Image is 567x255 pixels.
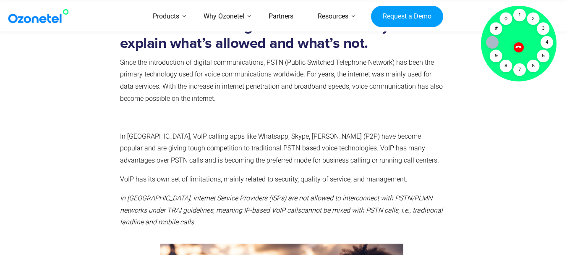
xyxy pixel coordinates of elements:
div: 3 [537,23,550,35]
a: Request a Demo [371,5,443,27]
a: Why Ozonetel [191,2,256,32]
div: 7 [513,63,526,76]
div: 8 [500,60,512,72]
a: Products [141,2,191,32]
div: 5 [537,50,550,63]
div: 1 [513,9,526,21]
div: 6 [527,60,540,72]
p: In [GEOGRAPHIC_DATA], VoIP calling apps like Whatsapp, Skype, [PERSON_NAME] (P2P) have become pop... [120,131,444,167]
a: Partners [256,2,306,32]
div: 4 [541,36,553,49]
p: Since the introduction of digital communications, PSTN (Public Switched Telephone Network) has be... [120,57,444,105]
em: cannot be mixed with PSTN calls, i.e., traditional landline and mobile calls. [120,206,443,226]
em: In [GEOGRAPHIC_DATA], Internet Service Providers (ISPs) are not allowed to interconnect with PSTN... [120,194,432,214]
a: Resources [306,2,361,32]
div: 2 [527,13,540,25]
div: 9 [490,50,502,63]
p: VoIP has its own set of limitations, mainly related to security, quality of service, and management. [120,174,444,186]
div: 0 [500,13,512,25]
div: # [490,23,502,35]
